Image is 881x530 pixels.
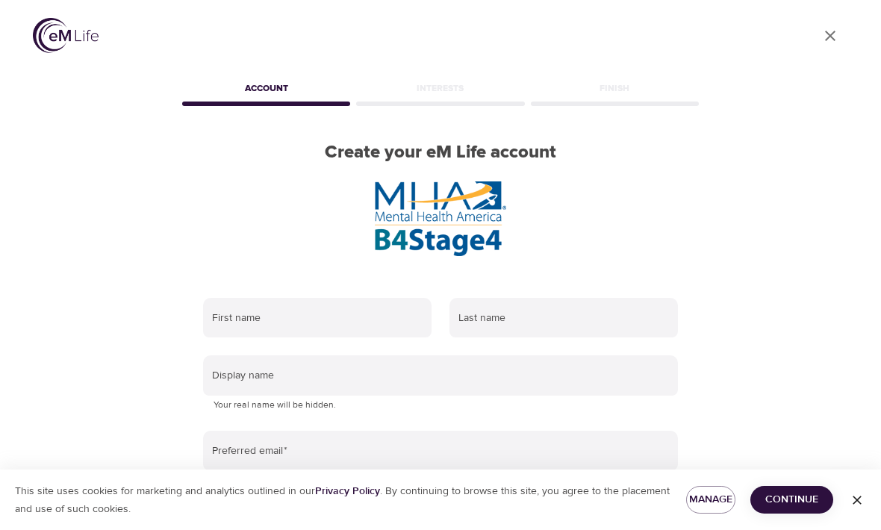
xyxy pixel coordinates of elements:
[750,486,833,514] button: Continue
[698,490,723,509] span: Manage
[33,18,99,53] img: logo
[214,398,667,413] p: Your real name will be hidden.
[179,142,702,163] h2: Create your eM Life account
[315,484,380,498] a: Privacy Policy
[812,18,848,54] a: close
[686,486,735,514] button: Manage
[762,490,821,509] span: Continue
[375,181,506,256] img: partner-mha.png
